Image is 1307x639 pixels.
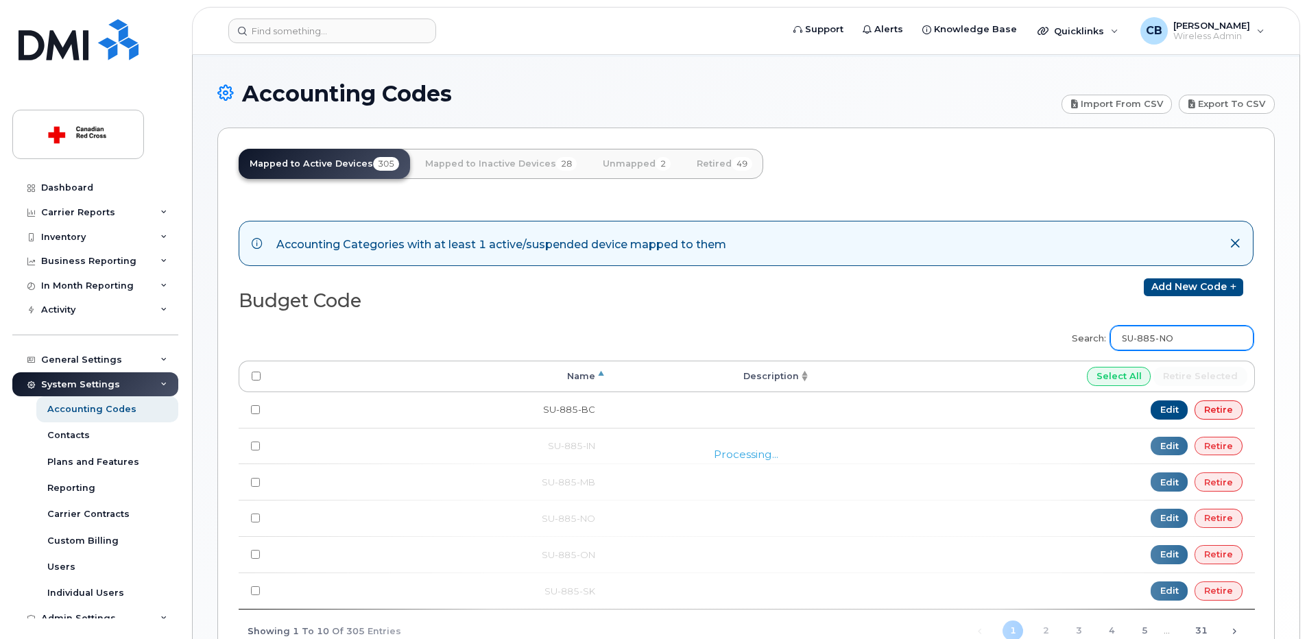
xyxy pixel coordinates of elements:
[239,291,735,311] h2: Budget Code
[805,23,843,36] span: Support
[1087,367,1151,386] input: Select All
[239,149,410,179] a: Mapped to Active Devices
[1054,25,1104,36] span: Quicklinks
[1131,17,1274,45] div: Corinne Burke
[273,392,608,428] td: SU-885-BC
[414,149,588,179] a: Mapped to Inactive Devices
[273,361,608,392] th: Name: activate to sort column descending
[1195,400,1243,420] a: Retire
[1151,400,1188,420] a: Edit
[656,157,671,171] span: 2
[217,82,1055,106] h1: Accounting Codes
[1146,23,1162,39] span: CB
[1173,20,1250,31] span: [PERSON_NAME]
[1144,278,1243,296] a: Add new code
[273,428,608,464] td: SU-885-IN
[1028,17,1128,45] div: Quicklinks
[934,23,1017,36] span: Knowledge Base
[1179,95,1275,114] a: Export to CSV
[686,149,763,179] a: Retired
[608,361,811,392] th: Description: activate to sort column ascending
[1173,31,1250,42] span: Wireless Admin
[732,157,752,171] span: 49
[592,149,682,179] a: Unmapped
[373,157,399,171] span: 305
[228,19,436,43] input: Find something...
[784,16,853,43] a: Support
[556,157,577,171] span: 28
[1063,317,1254,355] label: Search:
[913,16,1027,43] a: Knowledge Base
[874,23,903,36] span: Alerts
[1110,326,1254,350] input: Search:
[853,16,913,43] a: Alerts
[276,234,726,253] div: Accounting Categories with at least 1 active/suspended device mapped to them
[1062,95,1173,114] a: Import from CSV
